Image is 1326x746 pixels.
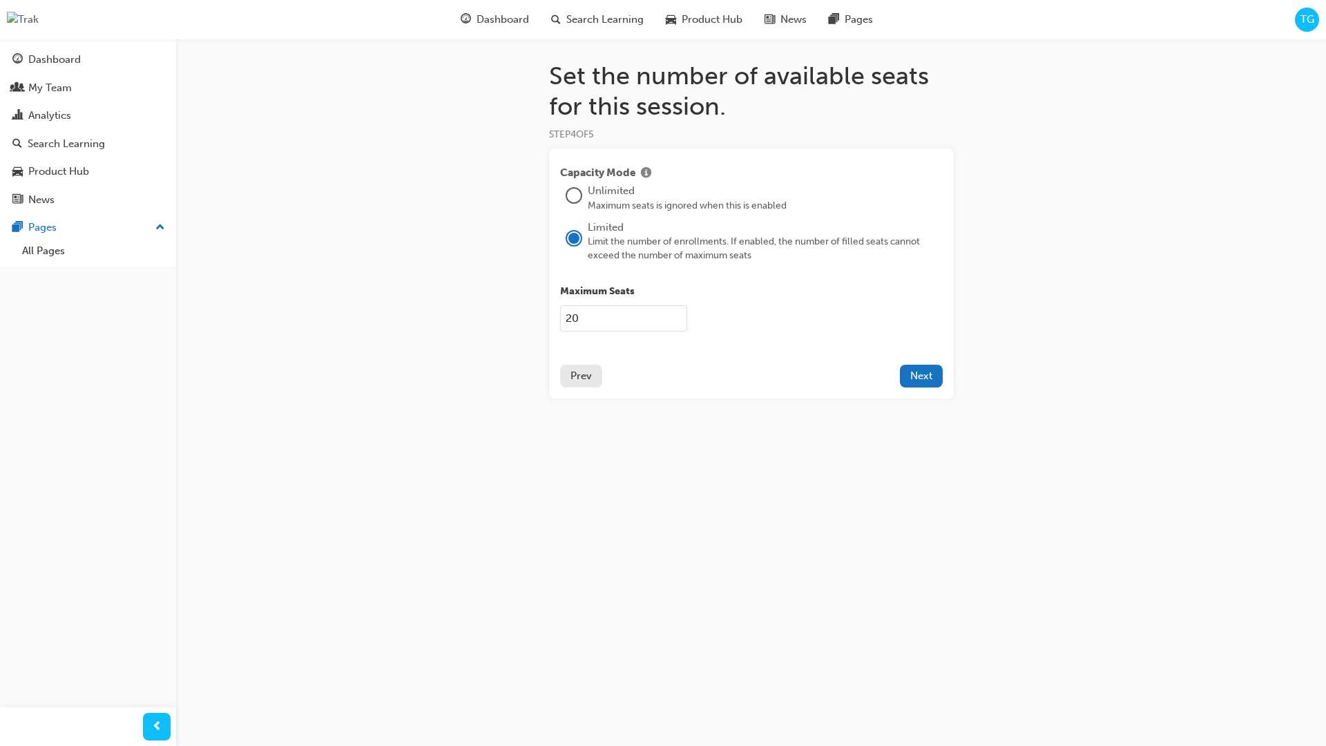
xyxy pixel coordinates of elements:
span: Search Learning [566,12,644,28]
span: pages-icon [12,222,23,234]
a: All Pages [17,240,171,262]
span: Next [910,370,932,382]
span: prev-icon [152,718,162,736]
div: Limited [588,220,943,236]
span: car-icon [666,11,676,28]
p: Maximum Seats [560,284,943,300]
div: Limit the number of enrollments. If enabled, the number of filled seats cannot exceed the number ... [588,235,943,262]
a: Search Learning [6,131,171,157]
button: Pages [6,215,171,240]
button: TG [1295,8,1319,32]
button: Show info [635,165,657,182]
span: STEP 4 OF 5 [549,128,594,140]
button: DashboardMy TeamAnalyticsSearch LearningProduct HubNews [6,44,171,215]
span: News [780,12,807,28]
span: news-icon [12,194,23,207]
a: pages-iconPages [818,6,884,34]
a: Analytics [6,103,171,128]
span: up-icon [155,219,165,237]
span: Capacity Mode [560,165,635,182]
span: TG [1300,12,1314,28]
span: guage-icon [461,11,471,28]
button: Next [900,365,943,388]
div: Unlimited [588,183,943,199]
a: search-iconSearch Learning [540,6,655,34]
div: News [28,192,55,208]
span: Pages [845,12,873,28]
a: news-iconNews [753,6,818,34]
button: Prev [560,365,602,388]
span: Product Hub [682,12,742,28]
span: chart-icon [12,110,23,122]
span: pages-icon [829,11,839,28]
div: Product Hub [28,164,89,180]
img: Trak [7,12,39,28]
div: Pages [28,220,57,236]
a: My Team [6,75,171,101]
span: Prev [570,370,592,382]
span: Dashboard [477,12,529,28]
div: My Team [28,80,72,96]
span: news-icon [765,11,775,28]
span: guage-icon [12,54,23,66]
div: Dashboard [28,52,81,68]
a: Dashboard [6,47,171,73]
a: Product Hub [6,159,171,184]
span: search-icon [551,11,561,28]
div: Search Learning [28,136,105,152]
span: people-icon [12,82,23,95]
h1: Set the number of available seats for this session. [549,61,954,121]
span: search-icon [12,138,22,151]
span: car-icon [12,166,23,178]
div: Analytics [28,108,71,124]
span: info-icon [641,168,651,180]
a: car-iconProduct Hub [655,6,753,34]
a: guage-iconDashboard [450,6,540,34]
a: News [6,187,171,213]
div: Maximum seats is ignored when this is enabled [588,199,943,213]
